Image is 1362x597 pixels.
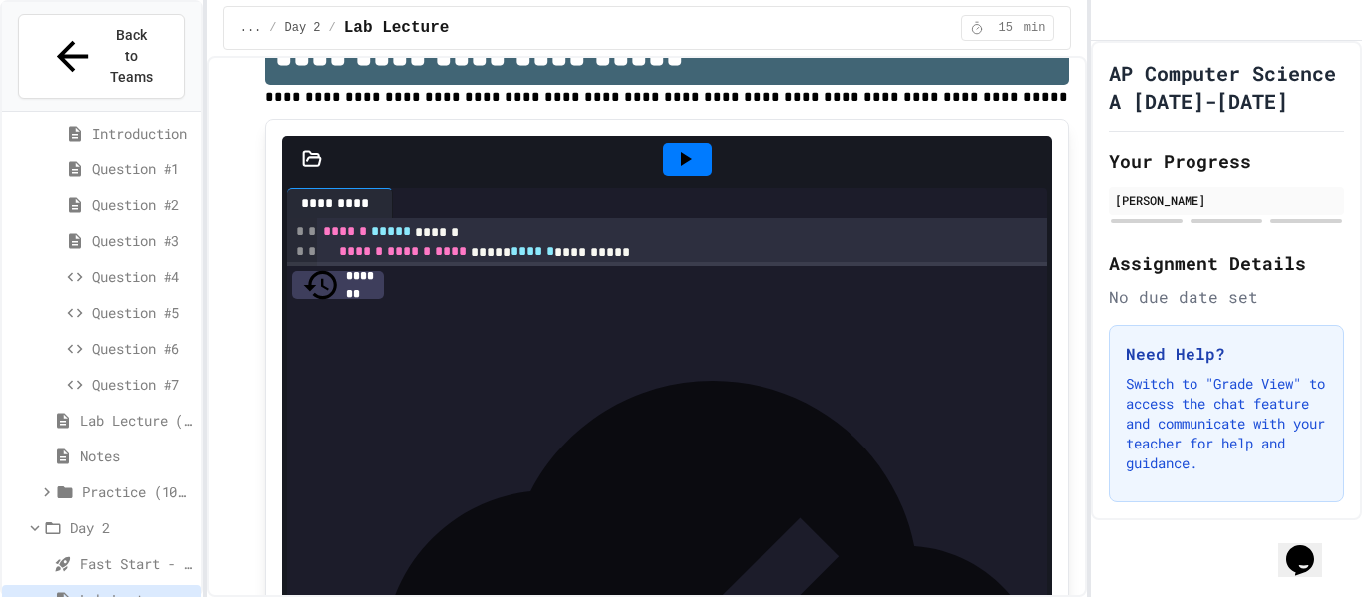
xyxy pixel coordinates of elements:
[1126,374,1327,473] p: Switch to "Grade View" to access the chat feature and communicate with your teacher for help and ...
[92,266,193,287] span: Question #4
[82,481,193,502] span: Practice (10 mins)
[92,338,193,359] span: Question #6
[1109,285,1344,309] div: No due date set
[1115,191,1338,209] div: [PERSON_NAME]
[70,517,193,538] span: Day 2
[1109,249,1344,277] h2: Assignment Details
[92,302,193,323] span: Question #5
[1024,20,1046,36] span: min
[240,20,262,36] span: ...
[1278,517,1342,577] iframe: chat widget
[92,123,193,144] span: Introduction
[1109,59,1344,115] h1: AP Computer Science A [DATE]-[DATE]
[92,158,193,179] span: Question #1
[990,20,1022,36] span: 15
[1126,342,1327,366] h3: Need Help?
[92,230,193,251] span: Question #3
[1109,148,1344,175] h2: Your Progress
[18,14,185,99] button: Back to Teams
[285,20,321,36] span: Day 2
[80,446,193,466] span: Notes
[80,410,193,431] span: Lab Lecture (15 mins)
[329,20,336,36] span: /
[344,16,450,40] span: Lab Lecture
[92,374,193,395] span: Question #7
[80,553,193,574] span: Fast Start - Quiz
[269,20,276,36] span: /
[108,25,155,88] span: Back to Teams
[92,194,193,215] span: Question #2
